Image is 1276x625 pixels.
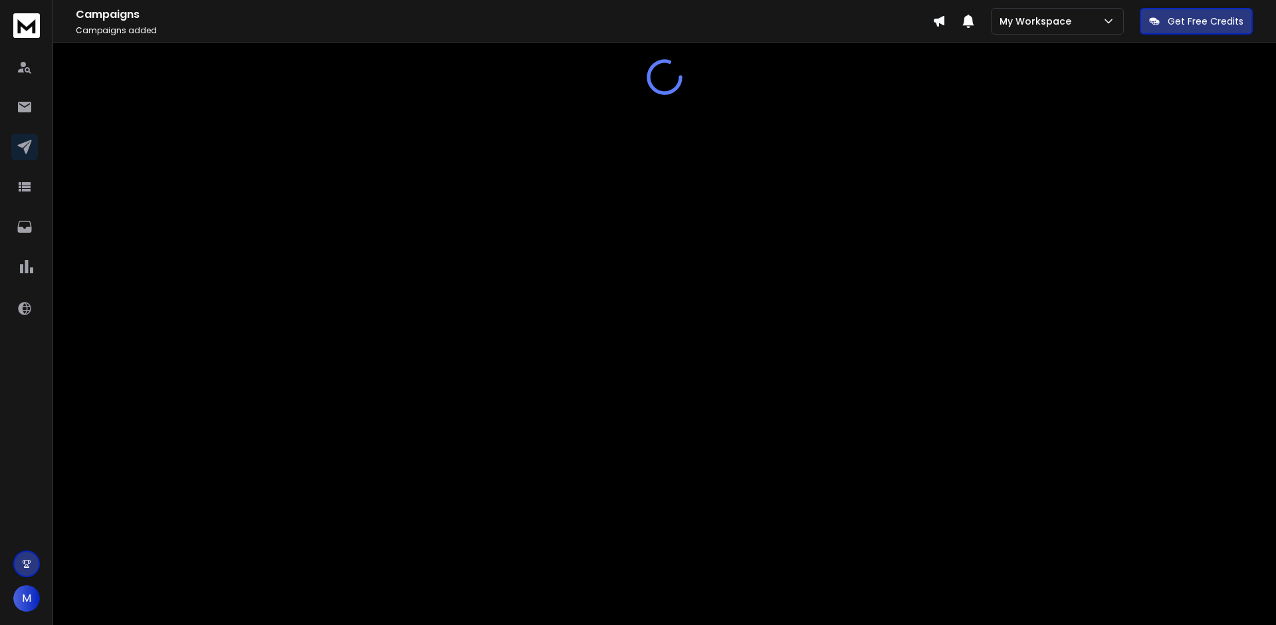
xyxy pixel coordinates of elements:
[1000,15,1077,28] p: My Workspace
[76,25,932,36] p: Campaigns added
[76,7,932,23] h1: Campaigns
[1140,8,1253,35] button: Get Free Credits
[13,585,40,612] button: M
[1168,15,1243,28] p: Get Free Credits
[13,13,40,38] img: logo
